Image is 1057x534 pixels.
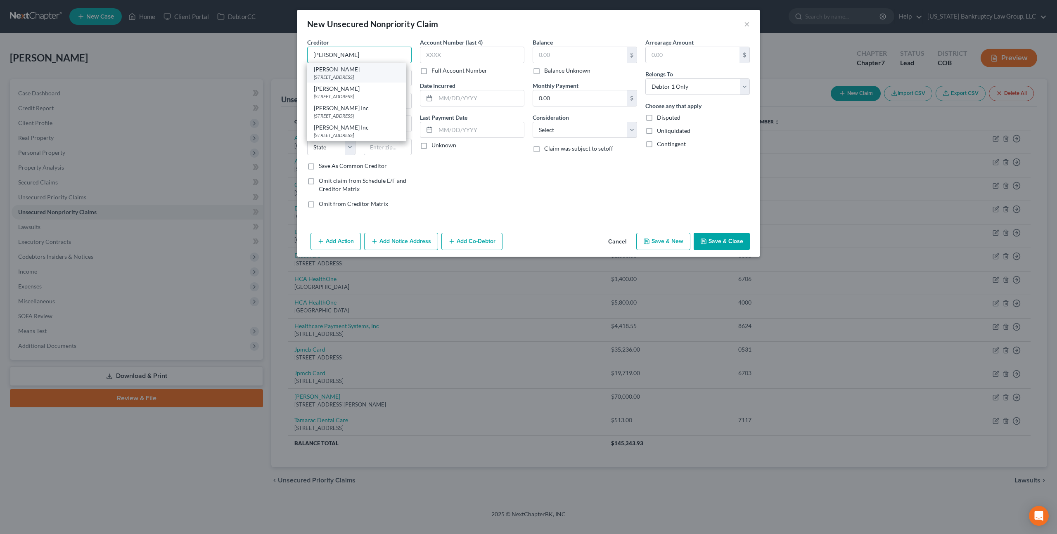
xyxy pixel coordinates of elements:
[533,90,627,106] input: 0.00
[314,123,400,132] div: [PERSON_NAME] Inc
[636,233,690,250] button: Save & New
[436,122,524,138] input: MM/DD/YYYY
[319,200,388,207] span: Omit from Creditor Matrix
[314,65,400,73] div: [PERSON_NAME]
[431,66,487,75] label: Full Account Number
[420,81,455,90] label: Date Incurred
[307,47,412,63] input: Search creditor by name...
[364,233,438,250] button: Add Notice Address
[420,38,483,47] label: Account Number (last 4)
[739,47,749,63] div: $
[314,73,400,80] div: [STREET_ADDRESS]
[627,47,637,63] div: $
[431,141,456,149] label: Unknown
[657,140,686,147] span: Contingent
[744,19,750,29] button: ×
[314,93,400,100] div: [STREET_ADDRESS]
[544,145,613,152] span: Claim was subject to setoff
[307,39,329,46] span: Creditor
[645,38,694,47] label: Arrearage Amount
[319,162,387,170] label: Save As Common Creditor
[645,71,673,78] span: Belongs To
[441,233,502,250] button: Add Co-Debtor
[420,47,524,63] input: XXXX
[602,234,633,250] button: Cancel
[657,127,690,134] span: Unliquidated
[307,18,438,30] div: New Unsecured Nonpriority Claim
[533,47,627,63] input: 0.00
[544,66,590,75] label: Balance Unknown
[694,233,750,250] button: Save & Close
[645,102,702,110] label: Choose any that apply
[533,81,578,90] label: Monthly Payment
[533,38,553,47] label: Balance
[314,104,400,112] div: [PERSON_NAME] Inc
[364,139,412,155] input: Enter zip...
[646,47,739,63] input: 0.00
[310,233,361,250] button: Add Action
[1029,506,1049,526] div: Open Intercom Messenger
[314,112,400,119] div: [STREET_ADDRESS]
[657,114,680,121] span: Disputed
[314,132,400,139] div: [STREET_ADDRESS]
[319,177,406,192] span: Omit claim from Schedule E/F and Creditor Matrix
[420,113,467,122] label: Last Payment Date
[627,90,637,106] div: $
[436,90,524,106] input: MM/DD/YYYY
[533,113,569,122] label: Consideration
[314,85,400,93] div: [PERSON_NAME]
